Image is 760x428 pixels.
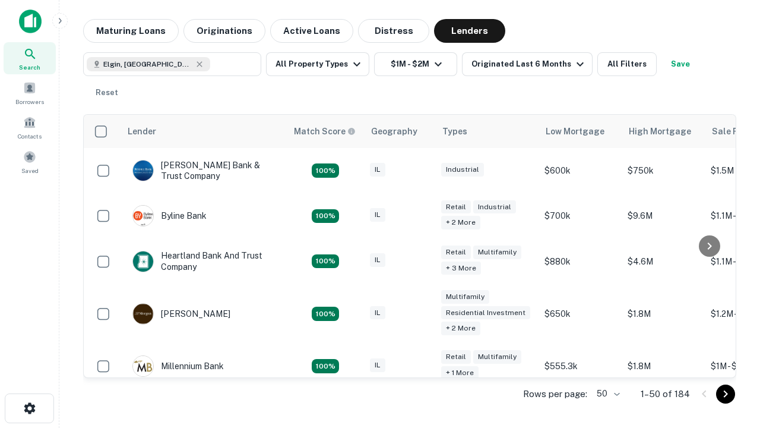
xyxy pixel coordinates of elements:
[441,306,530,320] div: Residential Investment
[364,115,435,148] th: Geography
[312,163,339,178] div: Matching Properties: 28, hasApolloMatch: undefined
[358,19,429,43] button: Distress
[473,200,516,214] div: Industrial
[442,124,467,139] div: Types
[539,115,622,148] th: Low Mortgage
[441,216,480,229] div: + 2 more
[19,62,40,72] span: Search
[462,52,593,76] button: Originated Last 6 Months
[370,253,385,267] div: IL
[539,344,622,389] td: $555.3k
[473,246,521,259] div: Multifamily
[15,97,44,106] span: Borrowers
[312,307,339,321] div: Matching Properties: 24, hasApolloMatch: undefined
[133,160,153,181] img: picture
[441,350,471,364] div: Retail
[270,19,353,43] button: Active Loans
[312,209,339,224] div: Matching Properties: 18, hasApolloMatch: undefined
[370,163,385,177] div: IL
[539,238,622,284] td: $880k
[441,262,481,275] div: + 3 more
[539,284,622,344] td: $650k
[121,115,287,148] th: Lender
[312,359,339,373] div: Matching Properties: 16, hasApolloMatch: undefined
[133,304,153,324] img: picture
[622,193,705,238] td: $9.6M
[132,205,207,226] div: Byline Bank
[132,250,275,272] div: Heartland Bank And Trust Company
[539,148,622,193] td: $600k
[434,19,505,43] button: Lenders
[294,125,356,138] div: Capitalize uses an advanced AI algorithm to match your search with the best lender. The match sco...
[441,290,489,304] div: Multifamily
[523,387,587,401] p: Rows per page:
[597,52,657,76] button: All Filters
[19,10,42,33] img: capitalize-icon.png
[701,333,760,390] iframe: Chat Widget
[132,355,224,377] div: Millennium Bank
[370,358,385,372] div: IL
[128,124,156,139] div: Lender
[133,356,153,376] img: picture
[629,124,691,139] div: High Mortgage
[374,52,457,76] button: $1M - $2M
[370,208,385,222] div: IL
[716,385,735,404] button: Go to next page
[4,77,56,109] a: Borrowers
[546,124,604,139] div: Low Mortgage
[592,385,622,402] div: 50
[370,306,385,320] div: IL
[539,193,622,238] td: $700k
[21,166,39,175] span: Saved
[622,344,705,389] td: $1.8M
[441,366,479,380] div: + 1 more
[441,200,471,214] div: Retail
[103,59,192,70] span: Elgin, [GEOGRAPHIC_DATA], [GEOGRAPHIC_DATA]
[133,251,153,272] img: picture
[4,111,56,143] a: Contacts
[371,124,417,139] div: Geography
[661,52,699,76] button: Save your search to get updates of matches that match your search criteria.
[4,146,56,178] a: Saved
[294,125,353,138] h6: Match Score
[435,115,539,148] th: Types
[88,81,126,105] button: Reset
[441,246,471,259] div: Retail
[622,284,705,344] td: $1.8M
[83,19,179,43] button: Maturing Loans
[622,115,705,148] th: High Mortgage
[441,322,480,335] div: + 2 more
[132,303,230,325] div: [PERSON_NAME]
[132,160,275,181] div: [PERSON_NAME] Bank & Trust Company
[266,52,369,76] button: All Property Types
[622,238,705,284] td: $4.6M
[312,254,339,269] div: Matching Properties: 19, hasApolloMatch: undefined
[441,163,484,177] div: Industrial
[641,387,690,401] p: 1–50 of 184
[183,19,265,43] button: Originations
[133,206,153,226] img: picture
[622,148,705,193] td: $750k
[473,350,521,364] div: Multifamily
[18,131,42,141] span: Contacts
[4,42,56,74] a: Search
[471,57,587,71] div: Originated Last 6 Months
[287,115,364,148] th: Capitalize uses an advanced AI algorithm to match your search with the best lender. The match sco...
